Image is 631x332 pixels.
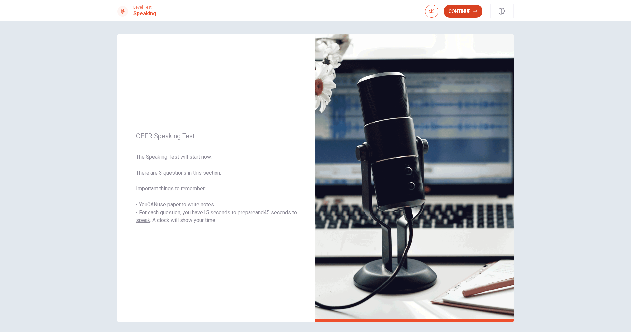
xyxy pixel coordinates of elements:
[133,10,156,17] h1: Speaking
[444,5,482,18] button: Continue
[136,132,297,140] span: CEFR Speaking Test
[136,153,297,224] span: The Speaking Test will start now. There are 3 questions in this section. Important things to reme...
[147,201,157,208] u: CAN
[133,5,156,10] span: Level Test
[203,209,255,216] u: 15 seconds to prepare
[315,34,514,322] img: speaking intro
